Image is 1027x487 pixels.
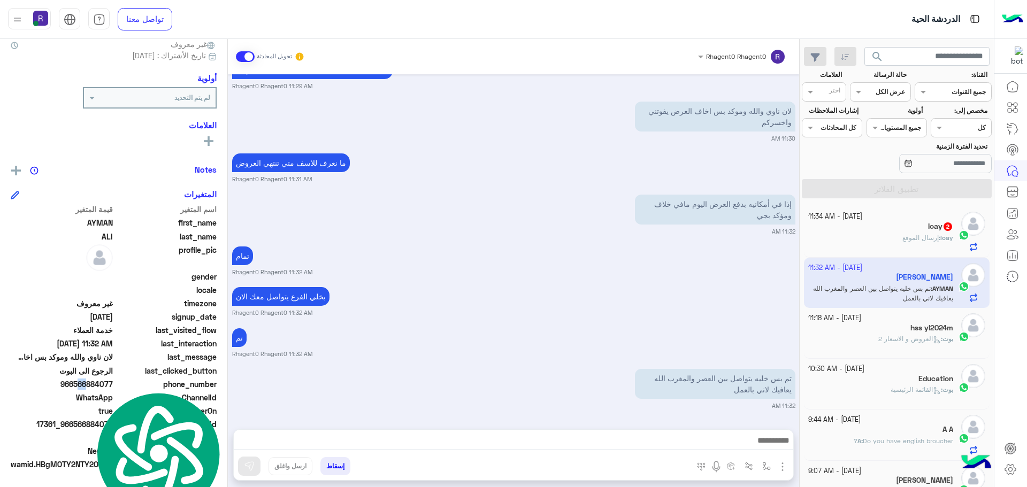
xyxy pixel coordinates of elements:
[959,382,969,393] img: WhatsApp
[11,166,21,175] img: add
[918,374,953,383] h5: Education
[959,230,969,241] img: WhatsApp
[1002,8,1023,30] img: Logo
[11,365,113,376] span: الرجوع الى البوت
[706,52,766,60] span: Rhagent0 Rhagent0
[808,212,862,222] small: [DATE] - 11:34 AM
[857,437,863,445] b: :
[232,153,350,172] p: 24/9/2025, 11:31 AM
[635,369,795,399] p: 24/9/2025, 11:32 AM
[174,94,210,102] b: لم يتم التحديد
[11,419,113,430] span: 17361_966566884077
[115,351,217,362] span: last_message
[11,13,24,26] img: profile
[961,212,985,236] img: defaultAdmin.png
[961,415,985,439] img: defaultAdmin.png
[115,284,217,296] span: locale
[891,385,941,393] span: القائمة الرئيسية
[232,328,247,347] p: 24/9/2025, 11:32 AM
[197,73,217,83] h6: أولوية
[710,460,723,473] img: send voice note
[868,106,923,115] label: أولوية
[269,457,312,475] button: ارسل واغلق
[1004,47,1023,66] img: 322853014244696
[941,335,953,343] b: :
[727,462,735,470] img: create order
[959,331,969,342] img: WhatsApp
[115,338,217,349] span: last_interaction
[902,234,939,242] span: إرسال الموقع
[132,50,206,61] span: تاريخ الأشتراك : [DATE]
[232,82,312,90] small: Rhagent0 Rhagent0 11:29 AM
[115,231,217,242] span: last_name
[11,351,113,362] span: لان ناوي والله وموكد بس اخاف العرض يفوتني واخسركم
[115,204,217,215] span: اسم المتغير
[184,189,217,199] h6: المتغيرات
[868,142,987,151] label: تحديد الفترة الزمنية
[11,217,113,228] span: AYMAN
[11,432,113,443] span: null
[171,38,217,50] span: غير معروف
[762,462,771,470] img: select flow
[232,246,253,265] p: 24/9/2025, 11:32 AM
[758,457,776,475] button: select flow
[957,444,995,482] img: hulul-logo.png
[11,231,113,242] span: ALI
[910,323,953,333] h5: hss yl2024m
[115,271,217,282] span: gender
[118,8,172,30] a: تواصل معنا
[195,165,217,174] h6: Notes
[257,52,292,61] small: تحويل المحادثة
[961,364,985,388] img: defaultAdmin.png
[961,313,985,337] img: defaultAdmin.png
[697,462,706,471] img: make a call
[635,195,795,225] p: 24/9/2025, 11:32 AM
[928,222,953,231] h5: loay
[941,385,953,393] b: :
[11,284,113,296] span: null
[968,12,982,26] img: tab
[871,50,884,63] span: search
[852,70,907,80] label: حالة الرسالة
[11,204,113,215] span: قيمة المتغير
[932,106,987,115] label: مخصص إلى:
[864,47,891,70] button: search
[808,313,861,323] small: [DATE] - 11:18 AM
[942,425,953,434] h5: A A
[11,445,113,457] span: 0
[723,457,740,475] button: create order
[802,179,992,198] button: تطبيق الفلاتر
[896,476,953,485] h5: محمد
[11,120,217,130] h6: العلامات
[771,134,795,143] small: 11:30 AM
[115,365,217,376] span: last_clicked_button
[86,244,113,271] img: defaultAdmin.png
[232,175,312,183] small: Rhagent0 Rhagent0 11:31 AM
[33,11,48,26] img: userImage
[64,13,76,26] img: tab
[857,437,861,445] span: A
[772,401,795,410] small: 11:32 AM
[115,378,217,390] span: phone_number
[11,298,113,309] span: غير معروف
[878,335,941,343] span: العروض و الاسعار 2
[911,12,960,27] p: الدردشة الحية
[635,102,795,132] p: 24/9/2025, 11:30 AM
[11,324,113,336] span: خدمة العملاء
[320,457,350,475] button: إسقاط
[772,227,795,236] small: 11:32 AM
[776,460,789,473] img: send attachment
[803,106,858,115] label: إشارات الملاحظات
[115,324,217,336] span: last_visited_flow
[11,338,113,349] span: 2025-09-24T08:32:13.6191017Z
[244,461,255,471] img: send message
[916,70,988,80] label: القناة:
[940,234,953,242] span: loay
[942,335,953,343] span: بوت
[740,457,758,475] button: Trigger scenario
[11,405,113,416] span: true
[11,392,113,403] span: 2
[829,86,842,98] div: اختر
[11,378,113,390] span: 966566884077
[11,459,118,470] span: wamid.HBgMOTY2NTY2ODg0MDc3FQIAEhgUM0E2NzY1MkJEMUVBMjBGQkM1RDYA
